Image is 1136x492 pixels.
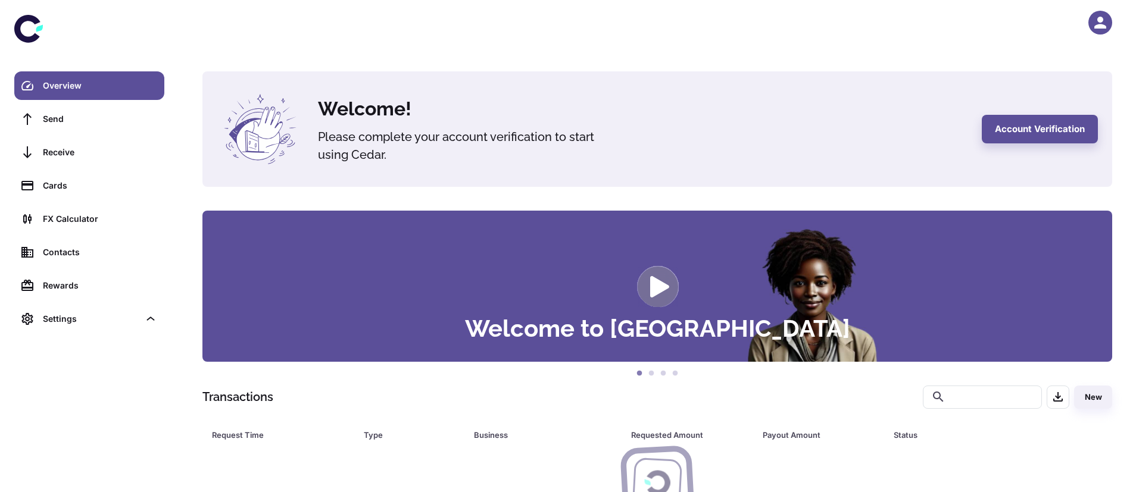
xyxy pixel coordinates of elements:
a: Send [14,105,164,133]
span: Requested Amount [631,427,748,443]
h4: Welcome! [318,95,968,123]
button: 3 [657,368,669,380]
h5: Please complete your account verification to start using Cedar. [318,128,616,164]
div: Rewards [43,279,157,292]
a: Overview [14,71,164,100]
a: Contacts [14,238,164,267]
div: Status [894,427,1047,443]
div: Send [43,112,157,126]
button: 1 [633,368,645,380]
span: Type [364,427,460,443]
button: 2 [645,368,657,380]
div: Type [364,427,444,443]
div: Contacts [43,246,157,259]
div: FX Calculator [43,212,157,225]
a: Rewards [14,271,164,300]
div: Receive [43,146,157,159]
div: Requested Amount [631,427,732,443]
div: Cards [43,179,157,192]
a: Cards [14,171,164,200]
span: Payout Amount [763,427,879,443]
div: Overview [43,79,157,92]
div: Settings [43,312,139,325]
button: Account Verification [982,115,1098,143]
h3: Welcome to [GEOGRAPHIC_DATA] [465,316,850,340]
button: 4 [669,368,681,380]
span: Status [894,427,1063,443]
button: New [1074,386,1112,409]
span: Request Time [212,427,349,443]
a: Receive [14,138,164,167]
div: Request Time [212,427,334,443]
a: FX Calculator [14,205,164,233]
div: Settings [14,305,164,333]
div: Payout Amount [763,427,864,443]
h1: Transactions [202,388,273,406]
